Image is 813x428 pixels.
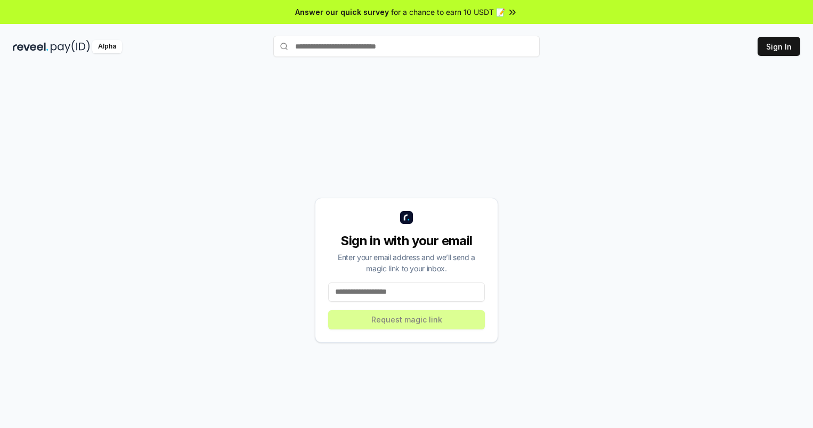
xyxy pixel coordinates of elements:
span: Answer our quick survey [295,6,389,18]
img: pay_id [51,40,90,53]
img: reveel_dark [13,40,48,53]
div: Alpha [92,40,122,53]
img: logo_small [400,211,413,224]
button: Sign In [758,37,800,56]
div: Enter your email address and we’ll send a magic link to your inbox. [328,252,485,274]
span: for a chance to earn 10 USDT 📝 [391,6,505,18]
div: Sign in with your email [328,232,485,249]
